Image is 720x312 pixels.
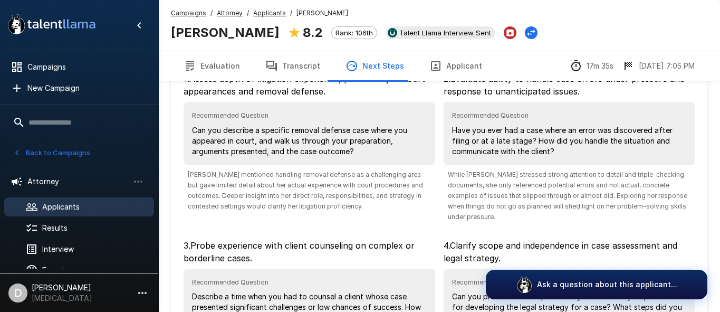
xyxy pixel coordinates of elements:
[639,61,695,71] p: [DATE] 7:05 PM
[210,8,213,18] span: /
[452,110,687,121] span: Recommended Question
[253,9,286,17] u: Applicants
[192,110,427,121] span: Recommended Question
[253,51,333,81] button: Transcript
[184,72,435,98] p: 1 . Assess depth of litigation experience, particularly in court appearances and removal defense.
[247,8,249,18] span: /
[192,125,427,157] p: Can you describe a specific removal defense case where you appeared in court, and walk us through...
[386,26,495,39] div: View profile in UKG
[171,9,206,17] u: Campaigns
[171,25,280,40] b: [PERSON_NAME]
[570,60,613,72] div: The time between starting and completing the interview
[333,51,417,81] button: Next Steps
[332,29,377,37] span: Rank: 106th
[444,239,695,264] p: 4 . Clarify scope and independence in case assessment and legal strategy.
[452,125,687,157] p: Have you ever had a case where an error was discovered after filing or at a late stage? How did y...
[504,26,516,39] button: Archive Applicant
[587,61,613,71] p: 17m 35s
[444,169,695,222] span: While [PERSON_NAME] stressed strong attention to detail and triple-checking documents, she only r...
[537,279,677,290] p: Ask a question about this applicant...
[486,270,707,299] button: Ask a question about this applicant...
[290,8,292,18] span: /
[622,60,695,72] div: The date and time when the interview was completed
[388,28,397,37] img: ukg_logo.jpeg
[452,277,687,288] span: Recommended Question
[296,8,348,18] span: [PERSON_NAME]
[217,9,243,17] u: Attorney
[192,277,427,288] span: Recommended Question
[303,25,323,40] b: 8.2
[525,26,537,39] button: Change Stage
[184,169,435,212] span: [PERSON_NAME] mentioned handling removal defense as a challenging area but gave limited detail ab...
[171,51,253,81] button: Evaluation
[444,72,695,98] p: 2 . Evaluate ability to handle case errors under pressure and response to unanticipated issues.
[184,239,435,264] p: 3 . Probe experience with client counseling on complex or borderline cases.
[516,276,533,293] img: logo_glasses@2x.png
[395,29,495,37] span: Talent Llama Interview Sent
[417,51,495,81] button: Applicant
